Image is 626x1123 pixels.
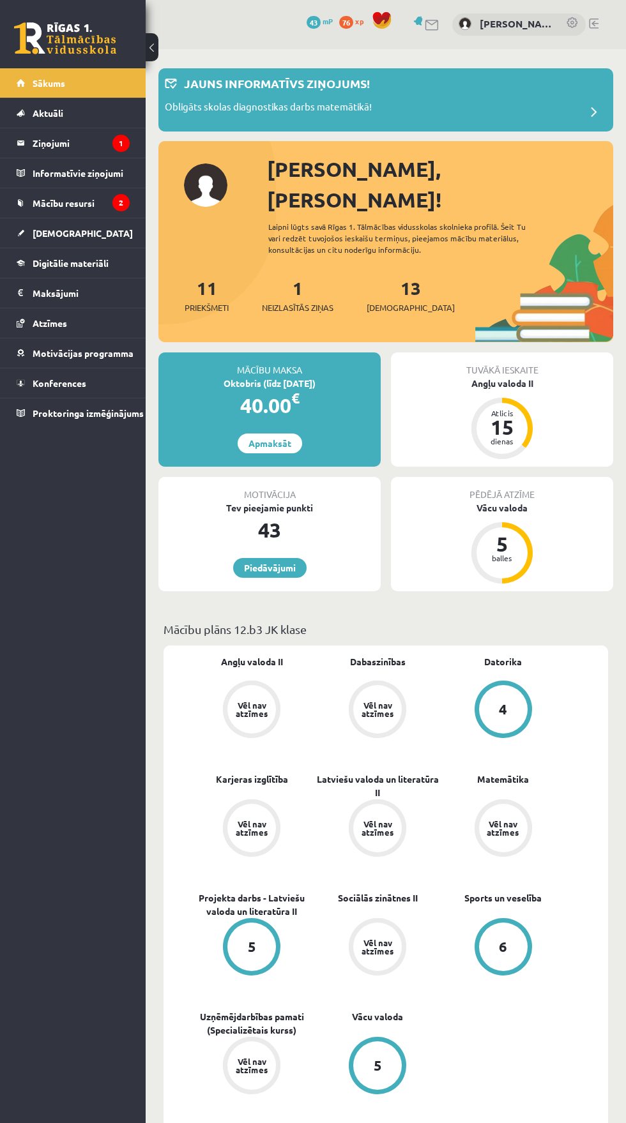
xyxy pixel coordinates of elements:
[367,301,455,314] span: [DEMOGRAPHIC_DATA]
[14,22,116,54] a: Rīgas 1. Tālmācības vidusskola
[17,158,130,188] a: Informatīvie ziņojumi2
[33,107,63,119] span: Aktuāli
[33,347,134,359] span: Motivācijas programma
[234,1057,270,1074] div: Vēl nav atzīmes
[17,188,130,218] a: Mācību resursi
[391,377,613,390] div: Angļu valoda II
[33,227,133,239] span: [DEMOGRAPHIC_DATA]
[391,501,613,585] a: Vācu valoda 5 balles
[17,278,130,308] a: Maksājumi
[233,558,307,578] a: Piedāvājumi
[17,68,130,98] a: Sākums
[33,278,130,308] legend: Maksājumi
[483,554,521,562] div: balles
[268,221,541,255] div: Laipni lūgts savā Rīgas 1. Tālmācības vidusskolas skolnieka profilā. Šeit Tu vari redzēt tuvojošo...
[480,17,553,31] a: [PERSON_NAME]
[248,940,256,954] div: 5
[262,276,333,314] a: 1Neizlasītās ziņas
[189,799,315,859] a: Vēl nav atzīmes
[374,1059,382,1073] div: 5
[307,16,333,26] a: 43 mP
[238,433,302,453] a: Apmaksāt
[33,257,109,269] span: Digitālie materiāli
[33,407,144,419] span: Proktoringa izmēģinājums
[440,799,566,859] a: Vēl nav atzīmes
[391,501,613,515] div: Vācu valoda
[391,377,613,461] a: Angļu valoda II Atlicis 15 dienas
[355,16,363,26] span: xp
[484,655,522,668] a: Datorika
[315,773,441,799] a: Latviešu valoda un literatūra II
[216,773,288,786] a: Karjeras izglītība
[158,377,381,390] div: Oktobris (līdz [DATE])
[367,276,455,314] a: 13[DEMOGRAPHIC_DATA]
[360,938,395,955] div: Vēl nav atzīmes
[158,515,381,545] div: 43
[323,16,333,26] span: mP
[33,158,130,188] legend: Informatīvie ziņojumi
[391,477,613,501] div: Pēdējā atzīme
[185,301,229,314] span: Priekšmeti
[158,501,381,515] div: Tev pieejamie punkti
[315,799,441,859] a: Vēl nav atzīmes
[33,377,86,389] span: Konferences
[485,820,521,836] div: Vēl nav atzīmes
[17,128,130,158] a: Ziņojumi1
[189,681,315,741] a: Vēl nav atzīmes
[234,701,270,718] div: Vēl nav atzīmes
[350,655,406,668] a: Dabaszinības
[17,218,130,248] a: [DEMOGRAPHIC_DATA]
[459,17,471,30] img: Aivars Jānis Tebernieks
[165,75,607,125] a: Jauns informatīvs ziņojums! Obligāts skolas diagnostikas darbs matemātikā!
[339,16,370,26] a: 76 xp
[33,197,95,209] span: Mācību resursi
[164,621,608,638] p: Mācību plāns 12.b3 JK klase
[360,701,395,718] div: Vēl nav atzīmes
[17,338,130,368] a: Motivācijas programma
[189,1037,315,1097] a: Vēl nav atzīmes
[267,154,613,215] div: [PERSON_NAME], [PERSON_NAME]!
[165,100,372,117] p: Obligāts skolas diagnostikas darbs matemātikā!
[158,390,381,421] div: 40.00
[185,276,229,314] a: 11Priekšmeti
[315,1037,441,1097] a: 5
[440,681,566,741] a: 4
[477,773,529,786] a: Matemātika
[112,135,130,152] i: 1
[464,891,542,905] a: Sports un veselība
[262,301,333,314] span: Neizlasītās ziņas
[33,77,65,89] span: Sākums
[17,98,130,128] a: Aktuāli
[499,702,507,716] div: 4
[291,389,300,407] span: €
[17,308,130,338] a: Atzīmes
[483,417,521,437] div: 15
[17,368,130,398] a: Konferences
[307,16,321,29] span: 43
[189,1010,315,1037] a: Uzņēmējdarbības pamati (Specializētais kurss)
[221,655,283,668] a: Angļu valoda II
[17,248,130,278] a: Digitālie materiāli
[189,891,315,918] a: Projekta darbs - Latviešu valoda un literatūra II
[483,437,521,445] div: dienas
[483,409,521,417] div: Atlicis
[499,940,507,954] div: 6
[189,918,315,978] a: 5
[158,477,381,501] div: Motivācija
[33,128,130,158] legend: Ziņojumi
[234,820,270,836] div: Vēl nav atzīmes
[338,891,418,905] a: Sociālās zinātnes II
[17,398,130,428] a: Proktoringa izmēģinājums
[315,681,441,741] a: Vēl nav atzīmes
[33,317,67,329] span: Atzīmes
[339,16,353,29] span: 76
[391,352,613,377] div: Tuvākā ieskaite
[440,918,566,978] a: 6
[158,352,381,377] div: Mācību maksa
[184,75,370,92] p: Jauns informatīvs ziņojums!
[360,820,395,836] div: Vēl nav atzīmes
[315,918,441,978] a: Vēl nav atzīmes
[483,534,521,554] div: 5
[112,194,130,211] i: 2
[352,1010,403,1023] a: Vācu valoda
